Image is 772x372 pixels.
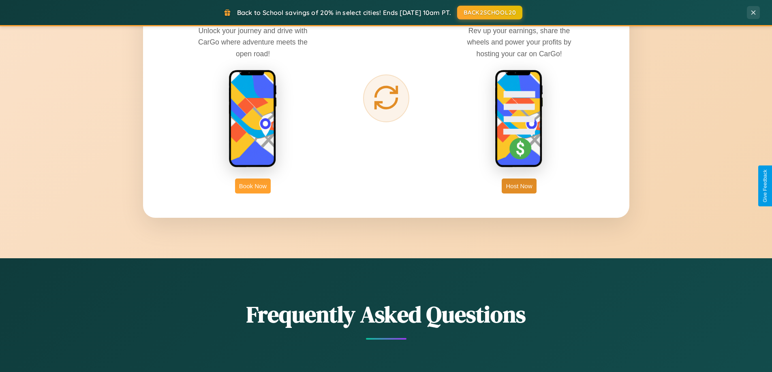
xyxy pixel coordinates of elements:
button: Host Now [502,179,536,193]
p: Rev up your earnings, share the wheels and power your profits by hosting your car on CarGo! [458,25,580,59]
span: Back to School savings of 20% in select cities! Ends [DATE] 10am PT. [237,9,451,17]
div: Give Feedback [762,170,768,202]
p: Unlock your journey and drive with CarGo where adventure meets the open road! [192,25,314,59]
button: Book Now [235,179,271,193]
h2: Frequently Asked Questions [143,299,629,330]
img: host phone [495,70,543,168]
button: BACK2SCHOOL20 [457,6,522,19]
img: rent phone [229,70,277,168]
